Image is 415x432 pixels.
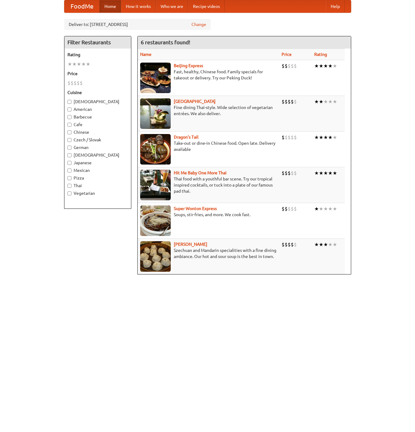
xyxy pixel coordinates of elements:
li: $ [291,63,294,69]
p: Fast, healthy, Chinese food. Family specials for takeout or delivery. Try our Peking Duck! [140,69,277,81]
li: ★ [328,170,333,176]
li: $ [282,63,285,69]
label: Czech / Slovak [67,137,128,143]
li: ★ [333,98,337,105]
li: ★ [319,170,323,176]
li: $ [285,134,288,141]
h4: Filter Restaurants [64,36,131,49]
a: Rating [314,52,327,57]
li: ★ [328,241,333,248]
li: ★ [328,98,333,105]
label: Cafe [67,122,128,128]
p: Take-out or dine-in Chinese food. Open late. Delivery available [140,140,277,152]
li: ★ [323,63,328,69]
input: Czech / Slovak [67,138,71,142]
label: Vegetarian [67,190,128,196]
label: German [67,144,128,151]
li: ★ [323,170,328,176]
li: ★ [314,63,319,69]
h5: Price [67,71,128,77]
li: ★ [333,205,337,212]
li: ★ [319,98,323,105]
input: German [67,146,71,150]
label: [DEMOGRAPHIC_DATA] [67,99,128,105]
label: Mexican [67,167,128,173]
li: ★ [77,61,81,67]
li: $ [291,241,294,248]
a: Home [100,0,121,13]
p: Soups, stir-fries, and more. We cook fast. [140,212,277,218]
li: $ [285,241,288,248]
input: Cafe [67,123,71,127]
input: American [67,107,71,111]
input: Japanese [67,161,71,165]
a: Hit Me Baby One More Thai [174,170,227,175]
li: $ [288,134,291,141]
li: ★ [314,170,319,176]
li: $ [282,170,285,176]
li: ★ [314,134,319,141]
li: $ [294,134,297,141]
h5: Rating [67,52,128,58]
input: Thai [67,184,71,188]
li: ★ [328,134,333,141]
a: Price [282,52,292,57]
a: How it works [121,0,156,13]
li: $ [285,205,288,212]
a: Change [191,21,206,27]
input: Vegetarian [67,191,71,195]
li: $ [67,80,71,86]
a: Beijing Express [174,63,203,68]
li: $ [71,80,74,86]
img: satay.jpg [140,98,171,129]
li: ★ [72,61,77,67]
img: babythai.jpg [140,170,171,200]
li: $ [282,134,285,141]
ng-pluralize: 6 restaurants found! [141,39,190,45]
li: $ [291,134,294,141]
li: ★ [323,134,328,141]
label: American [67,106,128,112]
li: ★ [314,241,319,248]
li: $ [294,241,297,248]
li: $ [285,63,288,69]
a: Dragon's Tail [174,135,198,140]
li: $ [294,205,297,212]
img: beijing.jpg [140,63,171,93]
a: Who we are [156,0,188,13]
img: dragon.jpg [140,134,171,165]
a: Super Wonton Express [174,206,217,211]
li: $ [294,98,297,105]
li: $ [291,170,294,176]
label: Pizza [67,175,128,181]
div: Deliver to: [STREET_ADDRESS] [64,19,211,30]
p: Szechuan and Mandarin specialities with a fine dining ambiance. Our hot and sour soup is the best... [140,247,277,260]
li: $ [77,80,80,86]
li: ★ [86,61,90,67]
label: Thai [67,183,128,189]
li: $ [288,98,291,105]
a: [GEOGRAPHIC_DATA] [174,99,216,104]
li: $ [291,98,294,105]
li: $ [80,80,83,86]
li: $ [294,170,297,176]
li: ★ [323,205,328,212]
li: $ [282,241,285,248]
li: ★ [333,170,337,176]
li: $ [288,63,291,69]
label: Barbecue [67,114,128,120]
a: FoodMe [64,0,100,13]
h5: Cuisine [67,89,128,96]
li: ★ [333,134,337,141]
li: ★ [328,205,333,212]
input: [DEMOGRAPHIC_DATA] [67,100,71,104]
li: ★ [328,63,333,69]
li: $ [282,98,285,105]
li: ★ [81,61,86,67]
li: ★ [319,205,323,212]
